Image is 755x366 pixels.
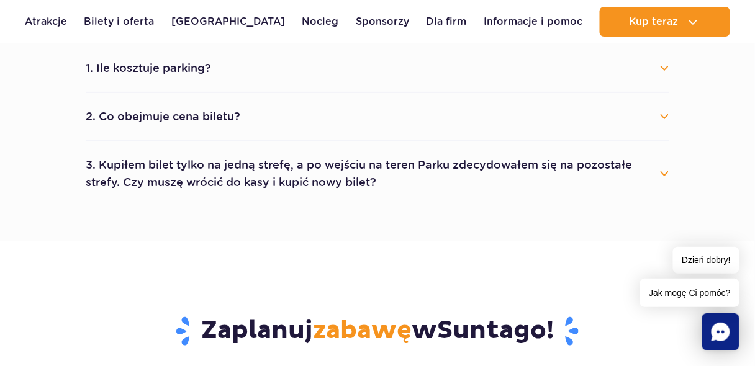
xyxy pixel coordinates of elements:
a: Informacje i pomoc [484,7,582,37]
a: Sponsorzy [356,7,409,37]
span: Suntago [437,315,546,346]
h3: Zaplanuj w ! [14,315,741,347]
a: Bilety i oferta [84,7,155,37]
button: Kup teraz [600,7,730,37]
a: Atrakcje [25,7,67,37]
div: Chat [702,313,739,350]
span: Dzień dobry! [673,247,739,274]
a: [GEOGRAPHIC_DATA] [171,7,285,37]
a: Nocleg [302,7,339,37]
a: Dla firm [427,7,467,37]
button: 3. Kupiłem bilet tylko na jedną strefę, a po wejściu na teren Parku zdecydowałem się na pozostałe... [86,151,669,196]
span: Jak mogę Ci pomóc? [640,279,739,307]
button: 1. Ile kosztuje parking? [86,55,669,82]
button: 2. Co obejmuje cena biletu? [86,103,669,130]
span: Kup teraz [629,16,678,27]
span: zabawę [313,315,412,346]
